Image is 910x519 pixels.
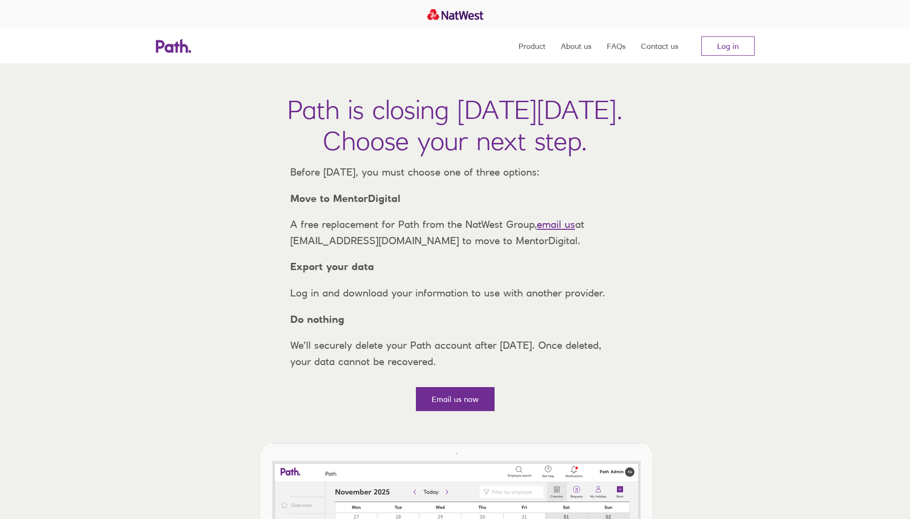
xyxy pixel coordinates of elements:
[290,192,401,204] strong: Move to MentorDigital
[519,29,545,63] a: Product
[416,387,495,411] a: Email us now
[290,313,344,325] strong: Do nothing
[701,36,755,56] a: Log in
[641,29,678,63] a: Contact us
[283,337,628,369] p: We’ll securely delete your Path account after [DATE]. Once deleted, your data cannot be recovered.
[537,218,575,230] a: email us
[283,285,628,301] p: Log in and download your information to use with another provider.
[283,164,628,180] p: Before [DATE], you must choose one of three options:
[607,29,626,63] a: FAQs
[283,216,628,248] p: A free replacement for Path from the NatWest Group, at [EMAIL_ADDRESS][DOMAIN_NAME] to move to Me...
[561,29,591,63] a: About us
[290,260,374,272] strong: Export your data
[287,94,623,156] h1: Path is closing [DATE][DATE]. Choose your next step.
